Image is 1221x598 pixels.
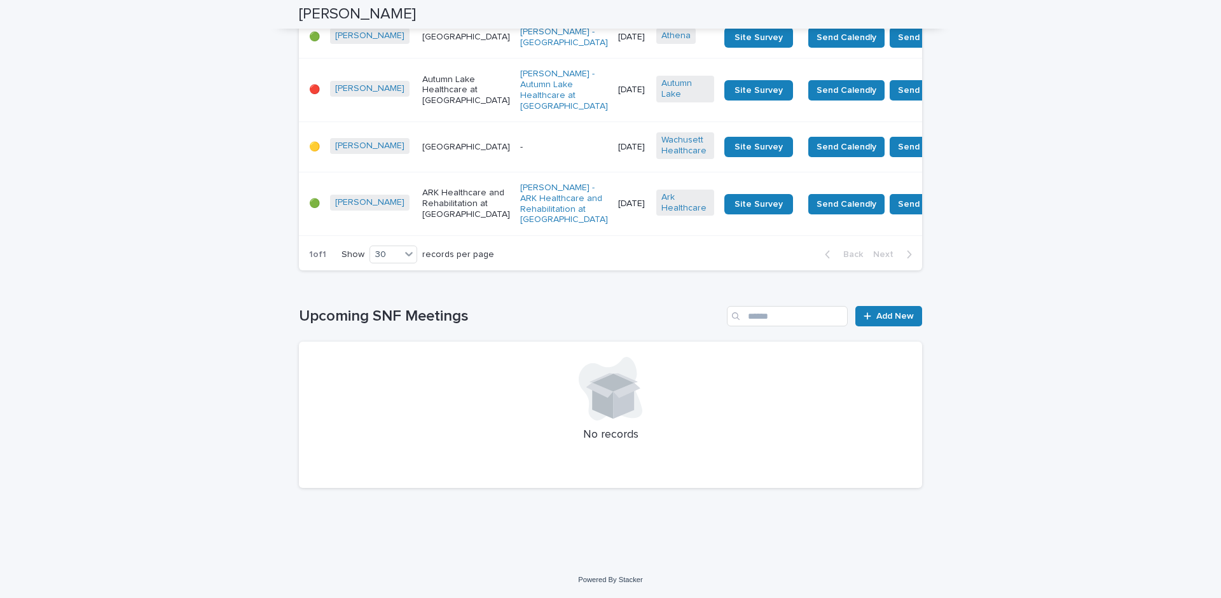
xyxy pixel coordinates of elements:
[299,122,979,172] tr: 🟡[PERSON_NAME] [GEOGRAPHIC_DATA]-[DATE]Wachusett Healthcare Site SurveySend CalendlySend Survey
[422,188,510,219] p: ARK Healthcare and Rehabilitation at [GEOGRAPHIC_DATA]
[808,137,885,157] button: Send Calendly
[817,198,876,211] span: Send Calendly
[724,194,793,214] a: Site Survey
[314,428,907,442] p: No records
[309,85,320,95] p: 🔴
[890,80,959,101] button: Send Survey
[335,197,404,208] a: [PERSON_NAME]
[817,141,876,153] span: Send Calendly
[890,194,959,214] button: Send Survey
[724,80,793,101] a: Site Survey
[299,307,722,326] h1: Upcoming SNF Meetings
[618,142,646,153] p: [DATE]
[661,31,691,41] a: Athena
[520,27,608,48] a: [PERSON_NAME] - [GEOGRAPHIC_DATA]
[422,32,510,43] p: [GEOGRAPHIC_DATA]
[520,183,608,225] a: [PERSON_NAME] - ARK Healthcare and Rehabilitation at [GEOGRAPHIC_DATA]
[578,576,642,583] a: Powered By Stacker
[618,198,646,209] p: [DATE]
[309,142,320,153] p: 🟡
[735,86,783,95] span: Site Survey
[815,249,868,260] button: Back
[836,250,863,259] span: Back
[898,31,951,44] span: Send Survey
[890,27,959,48] button: Send Survey
[422,74,510,106] p: Autumn Lake Healthcare at [GEOGRAPHIC_DATA]
[299,5,416,24] h2: [PERSON_NAME]
[727,306,848,326] input: Search
[422,142,510,153] p: [GEOGRAPHIC_DATA]
[341,249,364,260] p: Show
[422,249,494,260] p: records per page
[817,31,876,44] span: Send Calendly
[335,31,404,41] a: [PERSON_NAME]
[890,137,959,157] button: Send Survey
[868,249,922,260] button: Next
[520,69,608,111] a: [PERSON_NAME] - Autumn Lake Healthcare at [GEOGRAPHIC_DATA]
[309,198,320,209] p: 🟢
[855,306,922,326] a: Add New
[873,250,901,259] span: Next
[618,85,646,95] p: [DATE]
[299,59,979,122] tr: 🔴[PERSON_NAME] Autumn Lake Healthcare at [GEOGRAPHIC_DATA][PERSON_NAME] - Autumn Lake Healthcare ...
[299,172,979,236] tr: 🟢[PERSON_NAME] ARK Healthcare and Rehabilitation at [GEOGRAPHIC_DATA][PERSON_NAME] - ARK Healthca...
[661,135,709,156] a: Wachusett Healthcare
[735,200,783,209] span: Site Survey
[808,80,885,101] button: Send Calendly
[335,141,404,151] a: [PERSON_NAME]
[520,142,608,153] p: -
[898,141,951,153] span: Send Survey
[299,239,336,270] p: 1 of 1
[898,84,951,97] span: Send Survey
[735,33,783,42] span: Site Survey
[808,194,885,214] button: Send Calendly
[309,32,320,43] p: 🟢
[661,78,709,100] a: Autumn Lake
[335,83,404,94] a: [PERSON_NAME]
[817,84,876,97] span: Send Calendly
[724,27,793,48] a: Site Survey
[808,27,885,48] button: Send Calendly
[876,312,914,321] span: Add New
[898,198,951,211] span: Send Survey
[299,16,979,59] tr: 🟢[PERSON_NAME] [GEOGRAPHIC_DATA][PERSON_NAME] - [GEOGRAPHIC_DATA] [DATE]Athena Site SurveySend Ca...
[370,248,401,261] div: 30
[618,32,646,43] p: [DATE]
[661,192,709,214] a: Ark Healthcare
[735,143,783,151] span: Site Survey
[724,137,793,157] a: Site Survey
